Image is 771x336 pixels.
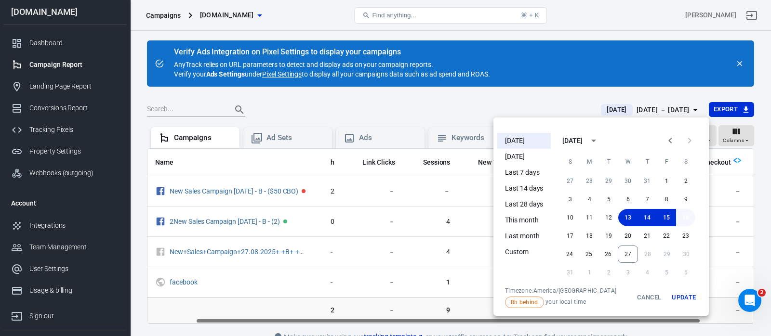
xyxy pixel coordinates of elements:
button: 30 [618,172,638,190]
button: 2 [676,172,695,190]
button: 21 [638,227,657,245]
button: Update [668,287,699,308]
button: 25 [579,246,598,263]
button: 31 [638,172,657,190]
button: 27 [560,172,580,190]
li: [DATE] [497,133,551,149]
button: 18 [580,227,599,245]
button: 16 [676,209,695,226]
button: 7 [638,191,657,208]
span: Saturday [677,152,694,171]
span: your local time [505,297,616,308]
span: 8h behind [507,298,542,307]
button: 23 [676,227,695,245]
button: 13 [618,209,638,226]
button: 3 [560,191,580,208]
button: 11 [580,209,599,226]
span: Tuesday [600,152,617,171]
span: 2 [758,289,766,297]
span: Sunday [561,152,579,171]
button: 28 [580,172,599,190]
div: [DATE] [562,136,583,146]
li: Last 14 days [497,181,551,196]
li: [DATE] [497,149,551,165]
button: 15 [657,209,676,226]
button: 8 [657,191,676,208]
button: 19 [599,227,618,245]
button: 17 [560,227,580,245]
button: 6 [618,191,638,208]
span: Thursday [638,152,656,171]
button: 26 [598,246,618,263]
iframe: Intercom live chat [738,289,761,312]
button: 27 [618,246,638,263]
li: Custom [497,244,551,260]
button: 10 [560,209,580,226]
button: 1 [657,172,676,190]
span: Monday [581,152,598,171]
span: Wednesday [619,152,637,171]
button: 22 [657,227,676,245]
button: Cancel [634,287,665,308]
div: Timezone: America/[GEOGRAPHIC_DATA] [505,287,616,295]
button: 29 [599,172,618,190]
button: 14 [638,209,657,226]
button: 12 [599,209,618,226]
li: Last month [497,228,551,244]
button: Previous month [661,131,680,150]
button: 9 [676,191,695,208]
button: 20 [618,227,638,245]
span: Friday [658,152,675,171]
li: Last 7 days [497,165,551,181]
li: This month [497,212,551,228]
button: calendar view is open, switch to year view [585,132,602,149]
button: 24 [560,246,579,263]
button: 4 [580,191,599,208]
li: Last 28 days [497,196,551,212]
button: 5 [599,191,618,208]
